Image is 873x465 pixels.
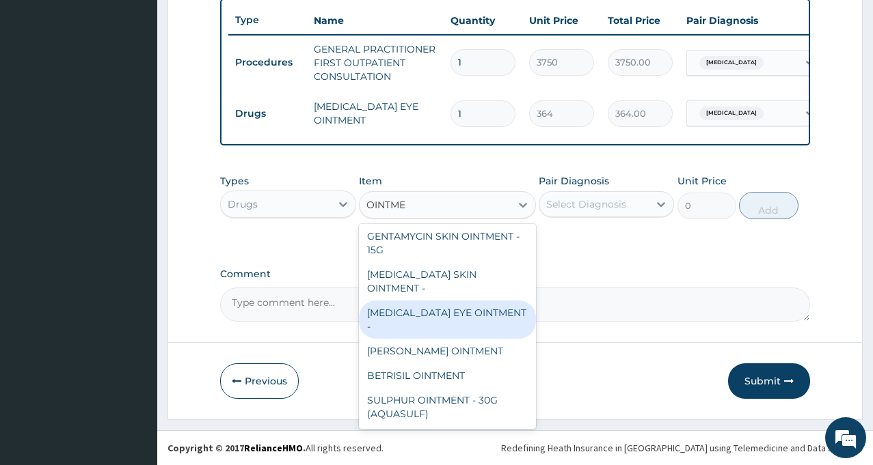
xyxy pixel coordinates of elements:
div: [MEDICAL_DATA] EYE OINTMENT - [359,300,536,339]
button: Submit [728,363,810,399]
div: [PERSON_NAME] OINTMENT [359,339,536,363]
label: Pair Diagnosis [539,174,609,188]
th: Type [228,8,307,33]
div: Chat with us now [71,76,230,94]
th: Quantity [444,7,522,34]
span: [MEDICAL_DATA] [699,107,764,120]
th: Unit Price [522,7,601,34]
div: [MEDICAL_DATA] SKIN OINTMENT - [359,262,536,300]
div: GENTAMYCIN SKIN OINTMENT - 15G [359,224,536,262]
button: Add [739,192,798,219]
label: Types [220,175,249,187]
td: Procedures [228,50,307,75]
strong: Copyright © 2017 . [167,442,306,454]
div: Select Diagnosis [546,197,626,211]
label: Unit Price [677,174,727,188]
div: Minimize live chat window [224,7,257,40]
span: We're online! [79,143,189,281]
label: Item [359,174,382,188]
button: Previous [220,363,299,399]
th: Total Price [601,7,680,34]
td: [MEDICAL_DATA] EYE OINTMENT [307,93,444,134]
a: RelianceHMO [244,442,303,454]
div: BETRISIL OINTMENT [359,363,536,388]
td: GENERAL PRACTITIONER FIRST OUTPATIENT CONSULTATION [307,36,444,90]
td: Drugs [228,101,307,126]
div: Redefining Heath Insurance in [GEOGRAPHIC_DATA] using Telemedicine and Data Science! [501,441,863,455]
div: SULPHUR OINTMENT - 30G (AQUASULF) [359,388,536,426]
footer: All rights reserved. [157,430,873,465]
span: [MEDICAL_DATA] [699,56,764,70]
th: Name [307,7,444,34]
textarea: Type your message and hit 'Enter' [7,315,260,363]
th: Pair Diagnosis [680,7,830,34]
img: d_794563401_company_1708531726252_794563401 [25,68,55,102]
div: Drugs [228,197,258,211]
label: Comment [220,268,810,280]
